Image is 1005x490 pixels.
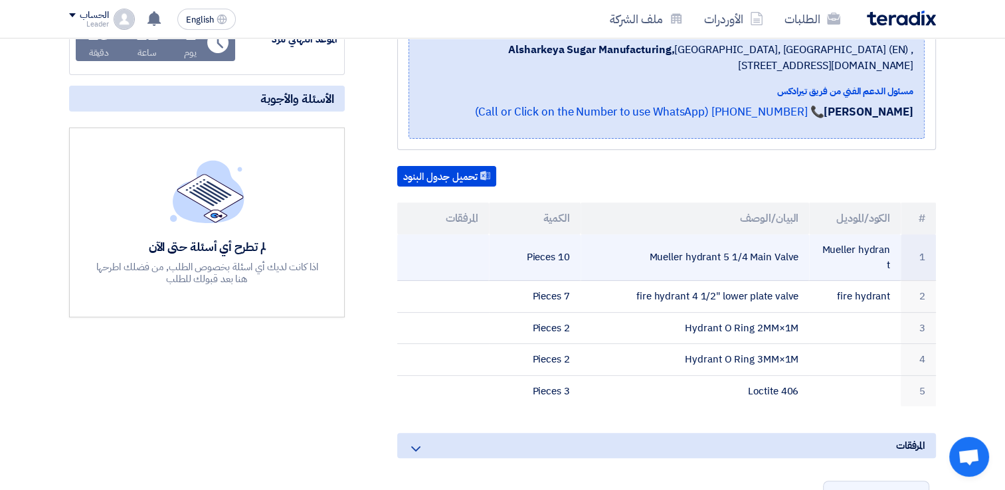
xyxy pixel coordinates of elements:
strong: [PERSON_NAME] [824,104,913,120]
td: fire hydrant 4 1/2" lower plate valve [581,281,810,313]
div: دقيقة [89,46,110,60]
div: ساعة [137,46,157,60]
a: ملف الشركة [599,3,693,35]
div: 22 [136,25,159,43]
td: 3 [901,312,936,344]
a: الأوردرات [693,3,774,35]
div: 1 [185,25,196,43]
td: fire hydrant [809,281,901,313]
td: Loctite 406 [581,375,810,406]
td: 2 Pieces [489,344,581,376]
a: 📞 [PHONE_NUMBER] (Call or Click on the Number to use WhatsApp) [474,104,824,120]
th: الكمية [489,203,581,234]
div: الموعد النهائي للرد [238,32,337,47]
td: 7 Pieces [489,281,581,313]
td: 10 Pieces [489,234,581,281]
th: # [901,203,936,234]
span: [GEOGRAPHIC_DATA], [GEOGRAPHIC_DATA] (EN) ,[STREET_ADDRESS][DOMAIN_NAME] [420,42,913,74]
button: تحميل جدول البنود [397,166,496,187]
td: Mueller hydrant [809,234,901,281]
img: empty_state_list.svg [170,160,244,222]
span: الأسئلة والأجوبة [260,91,334,106]
td: 1 [901,234,936,281]
div: الحساب [80,10,108,21]
td: 4 [901,344,936,376]
img: profile_test.png [114,9,135,30]
a: الطلبات [774,3,851,35]
button: English [177,9,236,30]
span: English [186,15,214,25]
div: يوم [184,46,197,60]
td: 2 [901,281,936,313]
th: الكود/الموديل [809,203,901,234]
div: 23 [88,25,110,43]
td: Hydrant O Ring 3MM×1M [581,344,810,376]
th: المرفقات [397,203,489,234]
div: لم تطرح أي أسئلة حتى الآن [94,239,320,254]
td: Hydrant O Ring 2MM×1M [581,312,810,344]
b: Alsharkeya Sugar Manufacturing, [508,42,674,58]
div: Leader [69,21,108,28]
span: المرفقات [896,438,925,453]
td: Mueller hydrant 5 1/4 Main Valve [581,234,810,281]
div: مسئول الدعم الفني من فريق تيرادكس [420,84,913,98]
th: البيان/الوصف [581,203,810,234]
img: Teradix logo [867,11,936,26]
div: Open chat [949,437,989,477]
td: 5 [901,375,936,406]
td: 2 Pieces [489,312,581,344]
td: 3 Pieces [489,375,581,406]
div: اذا كانت لديك أي اسئلة بخصوص الطلب, من فضلك اطرحها هنا بعد قبولك للطلب [94,261,320,285]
